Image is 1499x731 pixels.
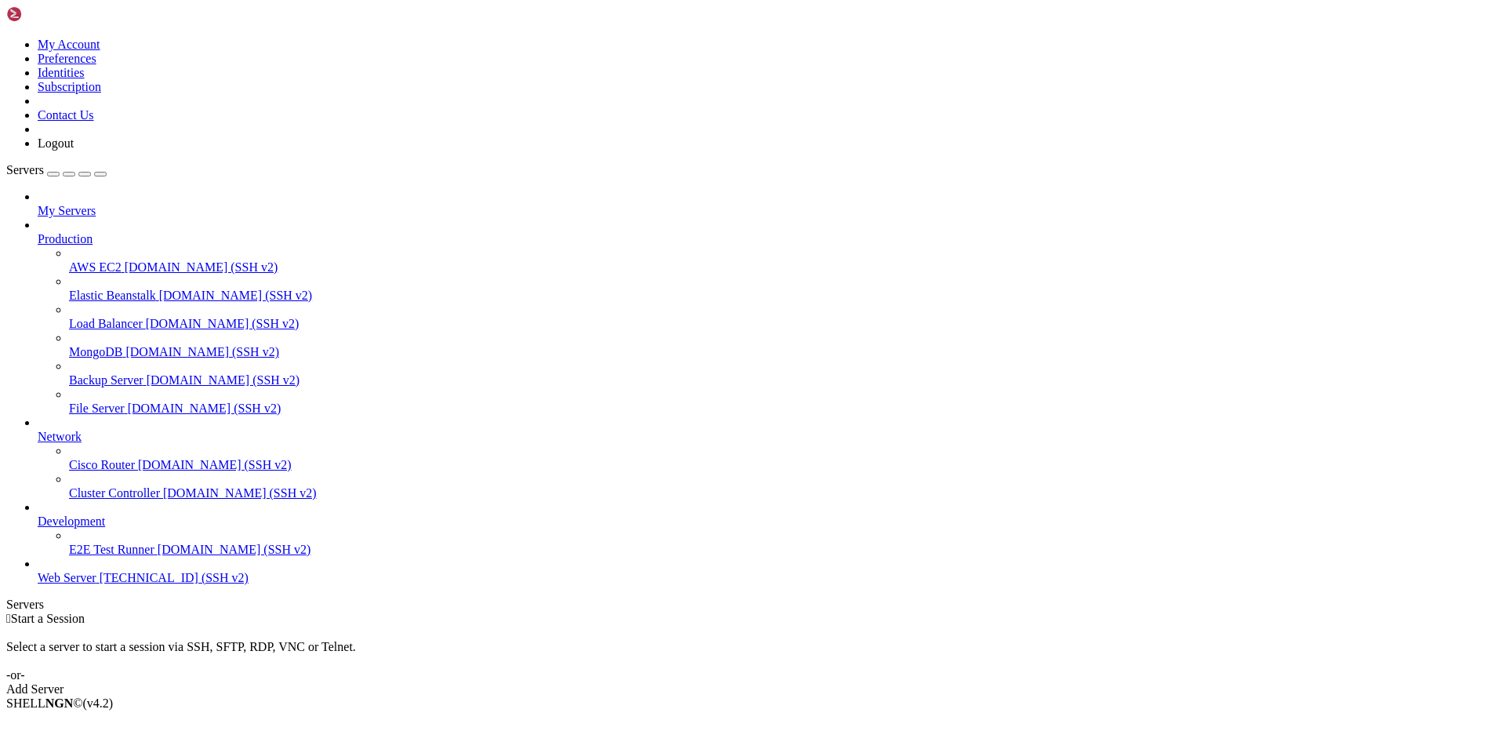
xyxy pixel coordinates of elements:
[69,317,143,330] span: Load Balancer
[38,108,94,122] a: Contact Us
[38,136,74,150] a: Logout
[159,289,313,302] span: [DOMAIN_NAME] (SSH v2)
[38,80,101,93] a: Subscription
[6,6,96,22] img: Shellngn
[147,373,300,387] span: [DOMAIN_NAME] (SSH v2)
[69,246,1493,275] li: AWS EC2 [DOMAIN_NAME] (SSH v2)
[45,696,74,710] b: NGN
[6,612,11,625] span: 
[38,430,1493,444] a: Network
[6,682,1493,696] div: Add Server
[6,696,113,710] span: SHELL ©
[125,345,279,358] span: [DOMAIN_NAME] (SSH v2)
[38,204,96,217] span: My Servers
[38,430,82,443] span: Network
[6,626,1493,682] div: Select a server to start a session via SSH, SFTP, RDP, VNC or Telnet. -or-
[69,260,122,274] span: AWS EC2
[11,612,85,625] span: Start a Session
[6,163,44,176] span: Servers
[69,458,135,471] span: Cisco Router
[38,52,96,65] a: Preferences
[69,486,1493,500] a: Cluster Controller [DOMAIN_NAME] (SSH v2)
[38,515,105,528] span: Development
[128,402,281,415] span: [DOMAIN_NAME] (SSH v2)
[38,571,1493,585] a: Web Server [TECHNICAL_ID] (SSH v2)
[38,38,100,51] a: My Account
[163,486,317,500] span: [DOMAIN_NAME] (SSH v2)
[69,289,156,302] span: Elastic Beanstalk
[38,232,1493,246] a: Production
[69,402,125,415] span: File Server
[158,543,311,556] span: [DOMAIN_NAME] (SSH v2)
[69,331,1493,359] li: MongoDB [DOMAIN_NAME] (SSH v2)
[38,232,93,245] span: Production
[69,317,1493,331] a: Load Balancer [DOMAIN_NAME] (SSH v2)
[38,515,1493,529] a: Development
[6,163,107,176] a: Servers
[69,373,143,387] span: Backup Server
[69,543,154,556] span: E2E Test Runner
[69,543,1493,557] a: E2E Test Runner [DOMAIN_NAME] (SSH v2)
[38,218,1493,416] li: Production
[69,402,1493,416] a: File Server [DOMAIN_NAME] (SSH v2)
[146,317,299,330] span: [DOMAIN_NAME] (SSH v2)
[38,557,1493,585] li: Web Server [TECHNICAL_ID] (SSH v2)
[38,500,1493,557] li: Development
[69,444,1493,472] li: Cisco Router [DOMAIN_NAME] (SSH v2)
[83,696,114,710] span: 4.2.0
[69,303,1493,331] li: Load Balancer [DOMAIN_NAME] (SSH v2)
[138,458,292,471] span: [DOMAIN_NAME] (SSH v2)
[69,359,1493,387] li: Backup Server [DOMAIN_NAME] (SSH v2)
[69,260,1493,275] a: AWS EC2 [DOMAIN_NAME] (SSH v2)
[69,289,1493,303] a: Elastic Beanstalk [DOMAIN_NAME] (SSH v2)
[69,486,160,500] span: Cluster Controller
[69,387,1493,416] li: File Server [DOMAIN_NAME] (SSH v2)
[6,598,1493,612] div: Servers
[38,66,85,79] a: Identities
[69,275,1493,303] li: Elastic Beanstalk [DOMAIN_NAME] (SSH v2)
[69,345,1493,359] a: MongoDB [DOMAIN_NAME] (SSH v2)
[100,571,249,584] span: [TECHNICAL_ID] (SSH v2)
[38,416,1493,500] li: Network
[38,190,1493,218] li: My Servers
[38,204,1493,218] a: My Servers
[69,458,1493,472] a: Cisco Router [DOMAIN_NAME] (SSH v2)
[69,345,122,358] span: MongoDB
[69,529,1493,557] li: E2E Test Runner [DOMAIN_NAME] (SSH v2)
[69,373,1493,387] a: Backup Server [DOMAIN_NAME] (SSH v2)
[69,472,1493,500] li: Cluster Controller [DOMAIN_NAME] (SSH v2)
[38,571,96,584] span: Web Server
[125,260,278,274] span: [DOMAIN_NAME] (SSH v2)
